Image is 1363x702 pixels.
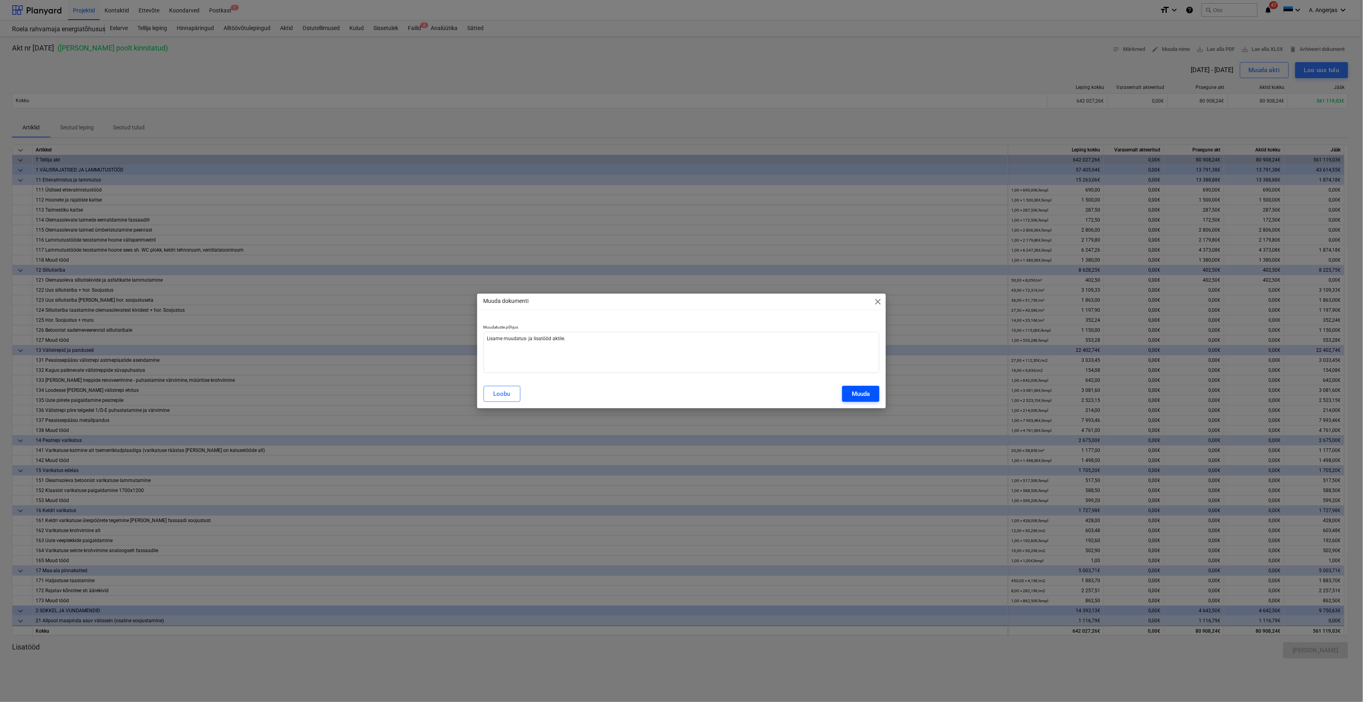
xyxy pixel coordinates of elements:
[484,332,880,373] textarea: Lisame muudatus- ja lisatööd aktile.
[873,297,883,307] span: close
[842,386,879,402] button: Muuda
[852,389,870,399] div: Muuda
[484,386,520,402] button: Loobu
[494,389,510,399] div: Loobu
[484,297,529,305] p: Muuda dokumenti
[484,325,880,331] p: Muudatuste põhjus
